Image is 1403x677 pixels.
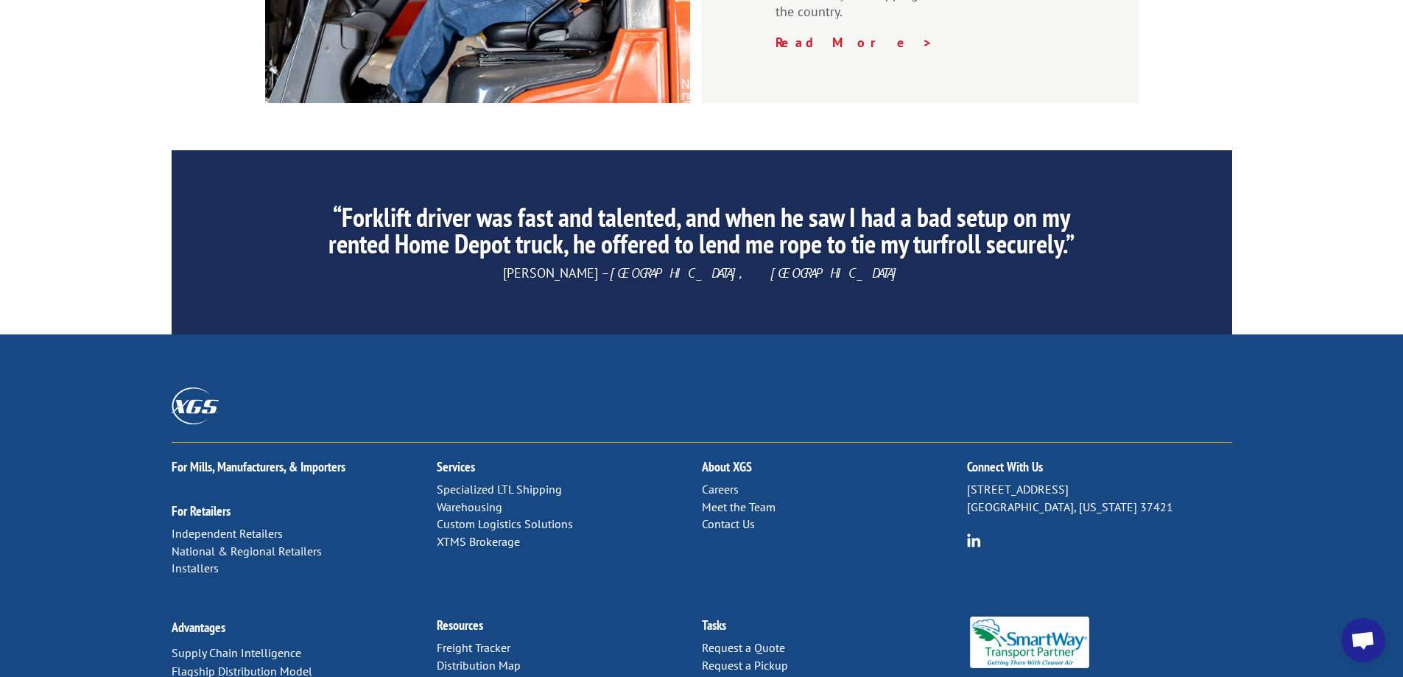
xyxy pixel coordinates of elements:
[437,640,510,655] a: Freight Tracker
[702,640,785,655] a: Request a Quote
[503,264,900,281] span: [PERSON_NAME] –
[702,482,739,497] a: Careers
[702,458,752,475] a: About XGS
[437,658,521,673] a: Distribution Map
[437,482,562,497] a: Specialized LTL Shipping
[610,264,900,281] em: [GEOGRAPHIC_DATA], [GEOGRAPHIC_DATA]
[702,516,755,531] a: Contact Us
[702,658,788,673] a: Request a Pickup
[172,526,283,541] a: Independent Retailers
[967,533,981,547] img: group-6
[437,534,520,549] a: XTMS Brokerage
[437,458,475,475] a: Services
[702,619,967,639] h2: Tasks
[702,499,776,514] a: Meet the Team
[437,499,502,514] a: Warehousing
[967,617,1093,668] img: Smartway_Logo
[967,460,1232,481] h2: Connect With Us
[172,645,301,660] a: Supply Chain Intelligence
[437,516,573,531] a: Custom Logistics Solutions
[967,481,1232,516] p: [STREET_ADDRESS] [GEOGRAPHIC_DATA], [US_STATE] 37421
[172,544,322,558] a: National & Regional Retailers
[172,619,225,636] a: Advantages
[172,458,345,475] a: For Mills, Manufacturers, & Importers
[172,502,231,519] a: For Retailers
[172,387,219,424] img: XGS_Logos_ALL_2024_All_White
[172,561,219,575] a: Installers
[437,617,483,634] a: Resources
[1341,618,1385,662] div: Open chat
[776,34,933,51] a: Read More >
[309,204,1093,264] h2: “Forklift driver was fast and talented, and when he saw I had a bad setup on my rented Home Depot...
